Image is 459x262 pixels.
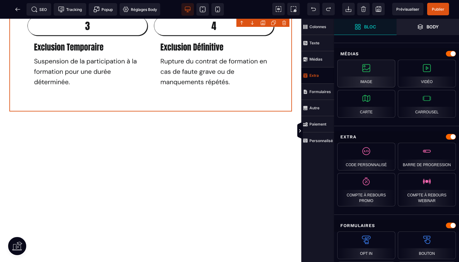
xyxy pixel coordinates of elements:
div: Extra [334,131,459,143]
span: Publier [432,7,444,12]
div: Compte à rebours promo [337,173,395,206]
span: Extra [301,67,334,84]
span: Afficher les vues [334,122,340,141]
div: Carte [337,90,395,118]
span: Autre [301,100,334,116]
span: Ouvrir les calques [397,19,459,35]
span: Médias [301,51,334,67]
div: Compte à rebours webinar [398,173,456,206]
span: Voir bureau [181,3,194,16]
span: Popup [93,6,113,12]
span: Voir mobile [211,3,224,16]
strong: Paiement [309,122,326,126]
strong: Bloc [364,24,376,29]
span: Capture d'écran [287,3,300,15]
span: Formulaires [301,84,334,100]
div: Code personnalisé [337,143,395,171]
span: Défaire [307,3,320,15]
div: Vidéo [398,60,456,87]
strong: Extra [309,73,319,78]
span: Aperçu [392,3,423,15]
span: Retour [12,3,24,16]
div: Formulaires [334,220,459,231]
div: Médias [334,48,459,60]
span: Favicon [120,3,160,16]
span: Enregistrer [372,3,385,15]
div: Bouton [398,231,456,259]
span: Code de suivi [54,3,86,16]
strong: Colonnes [309,24,326,29]
span: Créer une alerte modale [89,3,117,16]
span: Voir tablette [196,3,209,16]
span: Colonnes [301,19,334,35]
span: Importer [342,3,355,15]
span: Réglages Body [123,6,157,12]
strong: Formulaires [309,89,331,94]
span: Ouvrir les blocs [334,19,397,35]
strong: Texte [309,41,319,45]
span: Personnalisé [301,132,334,149]
strong: Autre [309,106,319,110]
strong: Body [427,24,439,29]
strong: Personnalisé [309,138,333,143]
span: Enregistrer le contenu [427,3,449,15]
strong: Médias [309,57,323,62]
span: Texte [301,35,334,51]
span: Nettoyage [357,3,370,15]
span: Tracking [58,6,82,12]
span: Rétablir [322,3,335,15]
div: Opt In [337,231,395,259]
div: Carrousel [398,90,456,118]
span: Paiement [301,116,334,132]
span: Métadata SEO [27,3,51,16]
div: Barre de progression [398,143,456,171]
span: SEO [31,6,47,12]
span: Prévisualiser [396,7,419,12]
span: Voir les composants [272,3,285,15]
div: Image [337,60,395,87]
